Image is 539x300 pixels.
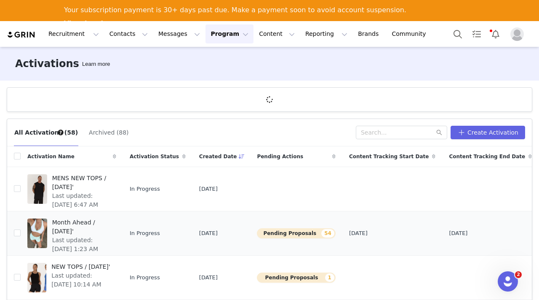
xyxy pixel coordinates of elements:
[130,185,160,193] span: In Progress
[353,24,386,43] a: Brands
[130,153,179,160] span: Activation Status
[14,126,78,139] button: All Activations (58)
[57,129,64,136] div: Tooltip anchor
[449,153,525,160] span: Content Tracking End Date
[64,6,406,14] div: Your subscription payment is 30+ days past due. Make a payment soon to avoid account suspension.
[52,174,111,192] span: MENS NEW TOPS / [DATE]'
[486,24,505,43] button: Notifications
[257,153,303,160] span: Pending Actions
[52,192,111,209] span: Last updated: [DATE] 6:47 AM
[349,153,429,160] span: Content Tracking Start Date
[104,24,153,43] button: Contacts
[448,24,467,43] button: Search
[130,273,160,282] span: In Progress
[199,273,218,282] span: [DATE]
[205,24,253,43] button: Program
[449,229,467,238] span: [DATE]
[52,218,111,236] span: Month Ahead / [DATE]'
[451,126,525,139] button: Create Activation
[7,31,36,39] img: grin logo
[51,271,111,289] span: Last updated: [DATE] 10:14 AM
[356,126,447,139] input: Search...
[467,24,486,43] a: Tasks
[254,24,300,43] button: Content
[498,271,518,292] iframe: Intercom live chat
[199,153,237,160] span: Created Date
[349,229,368,238] span: [DATE]
[199,185,218,193] span: [DATE]
[88,126,129,139] button: Archived (88)
[27,153,75,160] span: Activation Name
[27,216,116,250] a: Month Ahead / [DATE]'Last updated: [DATE] 1:23 AM
[153,24,205,43] button: Messages
[15,56,79,71] h3: Activations
[300,24,352,43] button: Reporting
[199,229,218,238] span: [DATE]
[130,229,160,238] span: In Progress
[387,24,435,43] a: Community
[510,27,524,41] img: placeholder-profile.jpg
[52,236,111,254] span: Last updated: [DATE] 1:23 AM
[515,271,522,278] span: 2
[436,130,442,135] i: icon: search
[64,19,116,29] a: View Invoices
[505,27,532,41] button: Profile
[51,262,111,271] span: NEW TOPS / [DATE]'
[257,273,335,283] button: Pending Proposals1
[27,261,116,295] a: NEW TOPS / [DATE]'Last updated: [DATE] 10:14 AM
[257,228,335,238] button: Pending Proposals54
[43,24,104,43] button: Recruitment
[27,172,116,206] a: MENS NEW TOPS / [DATE]'Last updated: [DATE] 6:47 AM
[80,60,112,68] div: Tooltip anchor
